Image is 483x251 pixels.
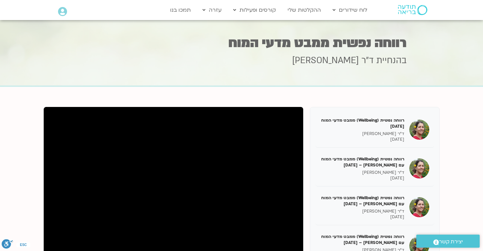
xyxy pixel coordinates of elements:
[416,235,480,248] a: יצירת קשר
[409,120,429,140] img: רווחה נפשית (Wellbeing) ממבט מדעי המוח 31/01/25
[284,4,324,16] a: ההקלטות שלי
[329,4,371,16] a: לוח שידורים
[376,54,407,67] span: בהנחיית
[230,4,279,16] a: קורסים ופעילות
[439,237,463,246] span: יצירת קשר
[320,234,404,246] h5: רווחה נפשית (Wellbeing) ממבט מדעי המוח עם [PERSON_NAME] – [DATE]
[409,158,429,178] img: רווחה נפשית (Wellbeing) ממבט מדעי המוח עם נועה אלבלדה – 07/02/25
[398,5,427,15] img: תודעה בריאה
[320,117,404,129] h5: רווחה נפשית (Wellbeing) ממבט מדעי המוח [DATE]
[409,197,429,217] img: רווחה נפשית (Wellbeing) ממבט מדעי המוח עם נועה אלבלדה – 14/02/25
[320,170,404,175] p: ד"ר [PERSON_NAME]
[167,4,194,16] a: תמכו בנו
[320,131,404,137] p: ד"ר [PERSON_NAME]
[76,36,407,49] h1: רווחה נפשית ממבט מדעי המוח
[199,4,225,16] a: עזרה
[320,214,404,220] p: [DATE]
[320,156,404,168] h5: רווחה נפשית (Wellbeing) ממבט מדעי המוח עם [PERSON_NAME] – [DATE]
[320,175,404,181] p: [DATE]
[320,195,404,207] h5: רווחה נפשית (Wellbeing) ממבט מדעי המוח עם [PERSON_NAME] – [DATE]
[320,209,404,214] p: ד"ר [PERSON_NAME]
[320,137,404,142] p: [DATE]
